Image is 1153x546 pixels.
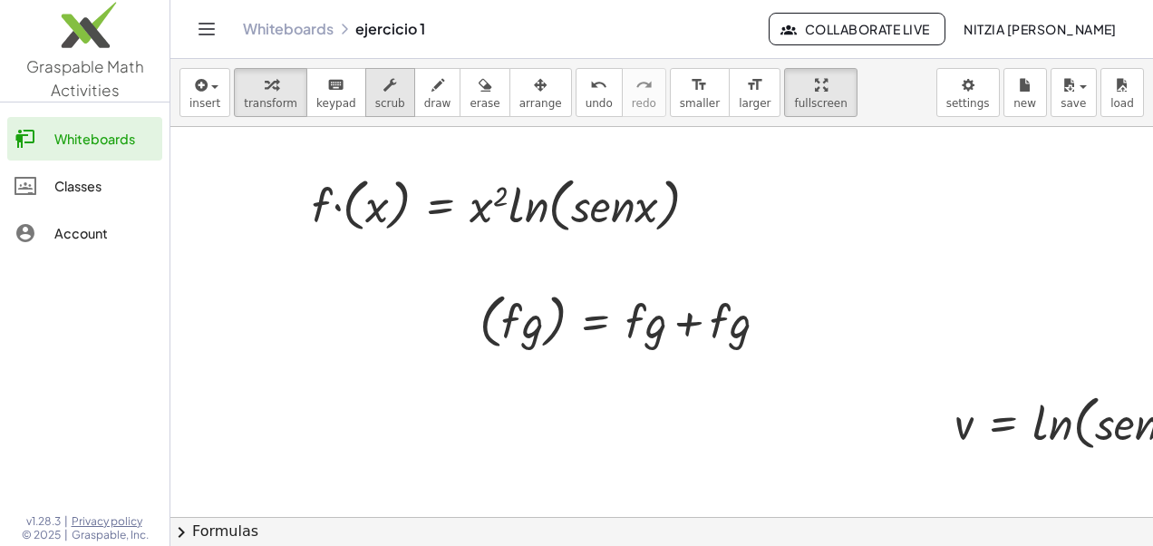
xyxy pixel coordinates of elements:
span: load [1110,97,1134,110]
span: chevron_right [170,522,192,543]
span: redo [632,97,656,110]
span: Nitzia [PERSON_NAME] [964,21,1117,37]
a: Account [7,211,162,255]
a: Privacy policy [72,514,149,529]
i: keyboard [327,74,344,96]
button: format_sizesmaller [670,68,730,117]
span: © 2025 [22,528,61,542]
button: load [1100,68,1144,117]
span: | [64,528,68,542]
button: Nitzia [PERSON_NAME] [949,13,1131,45]
span: Graspable, Inc. [72,528,149,542]
div: Classes [54,175,155,197]
button: fullscreen [784,68,857,117]
span: arrange [519,97,562,110]
span: save [1061,97,1086,110]
a: Whiteboards [243,20,334,38]
button: undoundo [576,68,623,117]
div: Account [54,222,155,244]
a: Whiteboards [7,117,162,161]
span: fullscreen [794,97,847,110]
a: Classes [7,164,162,208]
span: transform [244,97,297,110]
i: format_size [746,74,763,96]
button: transform [234,68,307,117]
button: new [1003,68,1047,117]
span: Collaborate Live [784,21,929,37]
i: redo [635,74,653,96]
button: arrange [509,68,572,117]
span: scrub [375,97,405,110]
button: save [1051,68,1097,117]
span: v1.28.3 [26,514,61,529]
span: keypad [316,97,356,110]
span: insert [189,97,220,110]
span: | [64,514,68,529]
button: erase [460,68,509,117]
button: scrub [365,68,415,117]
span: Graspable Math Activities [26,56,144,100]
i: format_size [691,74,708,96]
i: undo [590,74,607,96]
button: draw [414,68,461,117]
div: Apply the same math to both sides of the equation [426,239,455,268]
button: redoredo [622,68,666,117]
span: draw [424,97,451,110]
button: insert [179,68,230,117]
span: undo [586,97,613,110]
span: erase [470,97,499,110]
button: Collaborate Live [769,13,945,45]
button: keyboardkeypad [306,68,366,117]
button: settings [936,68,1000,117]
span: smaller [680,97,720,110]
span: new [1013,97,1036,110]
button: format_sizelarger [729,68,780,117]
div: Whiteboards [54,128,155,150]
button: Toggle navigation [192,15,221,44]
button: chevron_rightFormulas [170,517,1153,546]
span: settings [946,97,990,110]
span: larger [739,97,770,110]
